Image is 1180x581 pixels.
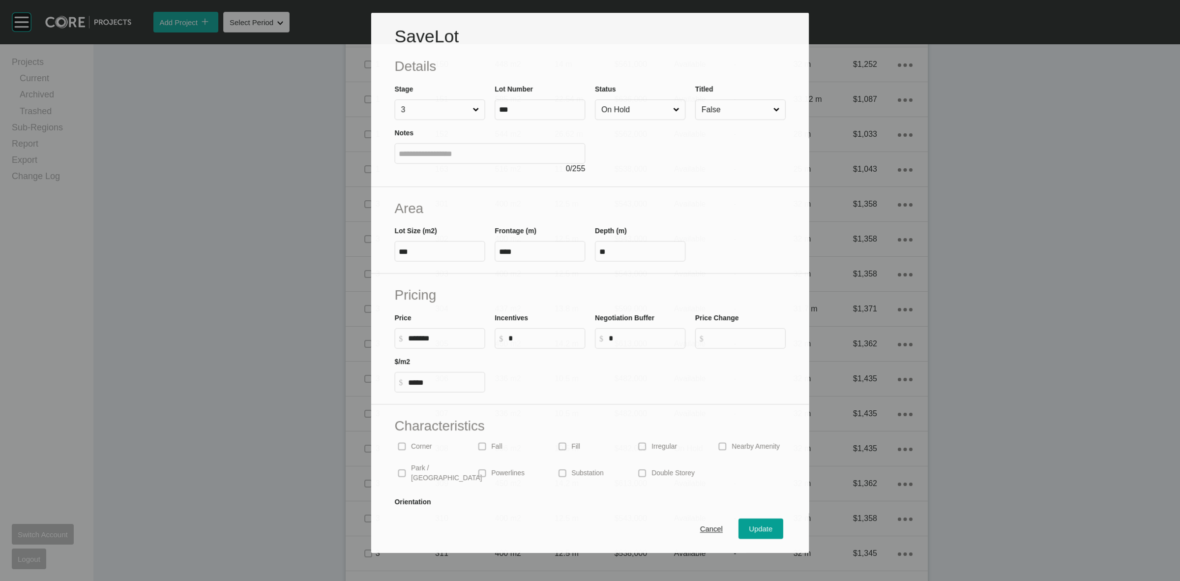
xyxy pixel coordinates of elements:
button: Update [738,519,783,539]
p: Corner [411,442,432,451]
span: Close menu... [671,100,681,120]
label: Negotiation Buffer [595,314,654,322]
span: Close menu... [471,100,480,120]
tspan: $ [700,335,704,343]
label: Lot Size (m2) [394,227,437,235]
label: Notes [394,129,413,137]
label: Incentives [495,314,528,322]
input: $ [609,334,681,342]
label: Depth (m) [595,227,627,235]
p: Fill [571,442,580,451]
tspan: $ [399,335,403,343]
h2: Area [394,199,785,218]
label: Price [394,314,411,322]
p: Park / [GEOGRAPHIC_DATA] [411,463,482,483]
label: Stage [394,85,413,93]
span: Close menu... [771,100,781,120]
span: Cancel [700,524,722,533]
label: Titled [695,85,713,93]
p: Substation [571,468,603,478]
p: Powerlines [491,468,525,478]
h2: Characteristics [394,416,785,435]
label: $/m2 [394,358,410,366]
tspan: $ [399,378,403,387]
button: Cancel [689,519,734,539]
div: / 255 [394,164,585,175]
tspan: $ [599,335,603,343]
input: 3 [399,100,471,120]
input: False [700,100,771,120]
p: Fall [491,442,502,451]
span: Update [749,524,772,533]
label: Status [595,85,616,93]
span: 0 [565,165,570,173]
input: $ [408,378,480,387]
input: $ [708,334,781,342]
label: Price Change [695,314,739,322]
p: Irregular [651,442,677,451]
input: $ [508,334,581,342]
h2: Details [394,57,785,76]
label: Frontage (m) [495,227,536,235]
h2: Pricing [394,285,785,305]
p: Nearby Amenity [732,442,780,451]
h1: Save Lot [394,25,785,49]
input: $ [408,334,480,342]
p: Double Storey [651,468,695,478]
input: On Hold [599,100,671,120]
label: Orientation [394,498,431,506]
tspan: $ [499,335,503,343]
label: Lot Number [495,85,533,93]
